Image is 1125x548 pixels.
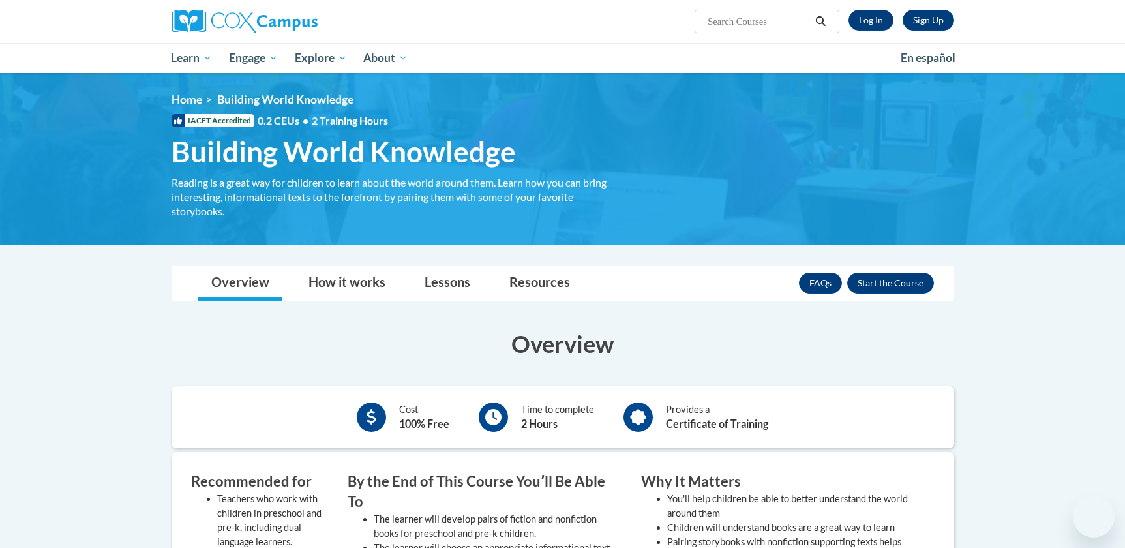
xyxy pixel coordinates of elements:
input: Search Courses [706,14,811,29]
li: Children will understand books are a great way to learn [667,521,915,535]
a: About [355,43,416,73]
div: Time to complete [521,403,594,432]
div: Reading is a great way for children to learn about the world around them. Learn how you can bring... [172,175,622,219]
h3: Why It Matters [641,472,915,492]
span: IACET Accredited [172,114,254,127]
b: 2 Hours [521,418,558,430]
div: Cost [399,403,449,432]
a: Engage [220,43,286,73]
a: Cox Campus [172,10,419,33]
a: En español [892,44,964,72]
b: 100% Free [399,418,449,430]
a: Learn [163,43,221,73]
span: Engage [229,50,278,66]
iframe: Button to launch messaging window [1073,496,1115,538]
h3: Recommended for [191,472,328,492]
span: Building World Knowledge [217,93,353,106]
span: En español [901,51,955,65]
a: Lessons [412,266,483,301]
button: Search [811,14,830,29]
a: Register [903,10,954,31]
h3: Overview [172,327,954,360]
span: About [363,50,408,66]
span: Building World Knowledge [172,134,516,169]
span: • [303,114,308,127]
a: FAQs [799,273,842,294]
a: How it works [295,266,398,301]
div: Main menu [152,43,974,73]
div: Provides a [666,403,768,432]
a: Log In [848,10,893,31]
span: 0.2 CEUs [258,114,388,128]
h3: By the End of This Course Youʹll Be Able To [348,472,622,512]
span: Explore [295,50,347,66]
b: Certificate of Training [666,418,768,430]
a: Explore [286,43,355,73]
a: Home [172,93,202,106]
button: Enroll [847,273,934,294]
a: Resources [496,266,583,301]
li: The learner will develop pairs of fiction and nonfiction books for preschool and pre-k children. [374,512,622,541]
a: Overview [198,266,282,301]
li: You'll help children be able to better understand the world around them [667,492,915,521]
span: Learn [171,50,212,66]
span: 2 Training Hours [312,114,388,127]
img: Cox Campus [172,10,318,33]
